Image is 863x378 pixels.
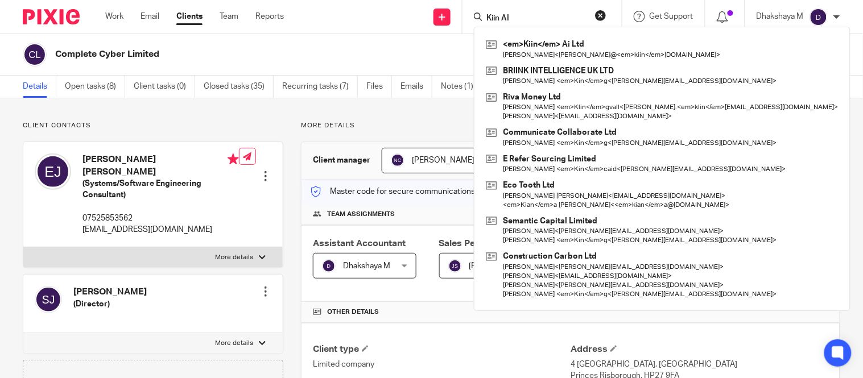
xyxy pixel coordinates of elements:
[134,76,195,98] a: Client tasks (0)
[105,11,123,22] a: Work
[82,153,239,178] h4: [PERSON_NAME] [PERSON_NAME]
[412,156,474,164] span: [PERSON_NAME]
[301,121,840,130] p: More details
[82,224,239,235] p: [EMAIL_ADDRESS][DOMAIN_NAME]
[327,308,379,317] span: Other details
[313,155,370,166] h3: Client manager
[73,298,147,310] h5: (Director)
[485,14,588,24] input: Search
[82,178,239,201] h5: (Systems/Software Engineering Consultant)
[35,153,71,190] img: svg%3E
[35,286,62,313] img: svg%3E
[65,76,125,98] a: Open tasks (8)
[448,259,462,273] img: svg%3E
[23,121,283,130] p: Client contacts
[650,13,693,20] span: Get Support
[391,153,404,167] img: svg%3E
[327,210,395,219] span: Team assignments
[595,10,606,21] button: Clear
[55,48,559,60] h2: Complete Cyber Limited
[204,76,274,98] a: Closed tasks (35)
[176,11,203,22] a: Clients
[82,213,239,224] p: 07525853562
[220,11,238,22] a: Team
[757,11,804,22] p: Dhakshaya M
[23,9,80,24] img: Pixie
[343,262,390,270] span: Dhakshaya M
[366,76,392,98] a: Files
[810,8,828,26] img: svg%3E
[441,76,482,98] a: Notes (1)
[469,262,532,270] span: [PERSON_NAME]
[23,76,56,98] a: Details
[313,343,571,355] h4: Client type
[400,76,432,98] a: Emails
[313,359,571,370] p: Limited company
[23,43,47,67] img: svg%3E
[215,253,253,262] p: More details
[571,343,828,355] h4: Address
[439,239,495,248] span: Sales Person
[310,186,506,197] p: Master code for secure communications and files
[571,359,828,370] p: 4 [GEOGRAPHIC_DATA], [GEOGRAPHIC_DATA]
[313,239,406,248] span: Assistant Accountant
[322,259,336,273] img: svg%3E
[282,76,358,98] a: Recurring tasks (7)
[73,286,147,298] h4: [PERSON_NAME]
[255,11,284,22] a: Reports
[215,339,253,348] p: More details
[228,153,239,165] i: Primary
[141,11,159,22] a: Email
